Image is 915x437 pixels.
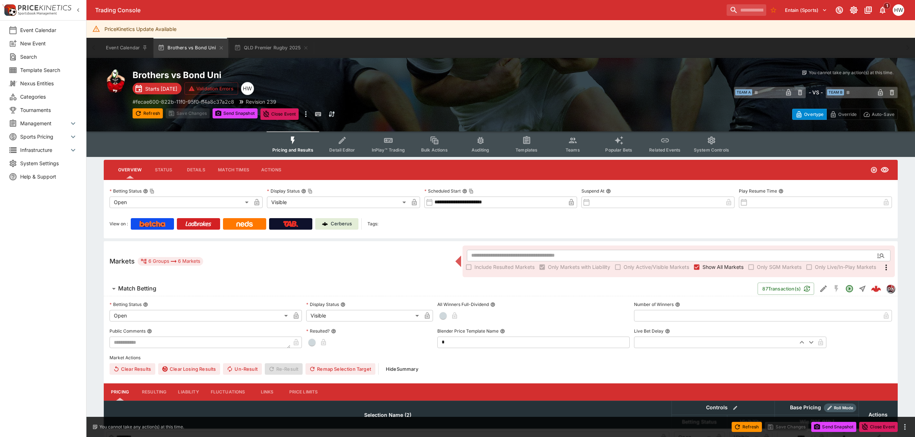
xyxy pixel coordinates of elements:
span: Include Resulted Markets [474,263,535,271]
button: Display StatusCopy To Clipboard [301,189,306,194]
button: Details [180,161,212,179]
button: Send Snapshot [213,108,258,118]
span: Templates [515,147,537,153]
button: Betting StatusCopy To Clipboard [143,189,148,194]
p: Number of Winners [634,301,674,307]
img: Neds [236,221,253,227]
button: Resulting [136,383,172,401]
span: Only Active/Visible Markets [624,263,689,271]
a: 2d977594-e766-42a4-b5eb-13fd8f4f4a5d [869,281,883,296]
img: Ladbrokes [185,221,211,227]
th: Controls [671,401,775,415]
button: Live Bet Delay [665,329,670,334]
span: Re-Result [265,363,303,375]
span: Popular Bets [605,147,632,153]
button: Close Event [260,108,299,120]
span: Template Search [20,66,77,74]
button: Bulk edit [731,403,740,413]
button: Links [251,383,284,401]
div: Show/hide Price Roll mode configuration. [824,404,856,412]
button: Overview [112,161,147,179]
p: You cannot take any action(s) at this time. [99,424,184,430]
span: Roll Mode [831,405,856,411]
button: more [901,423,909,431]
span: Nexus Entities [20,80,77,87]
button: Refresh [732,422,762,432]
svg: Visible [880,166,889,174]
button: Copy To Clipboard [149,189,155,194]
img: pricekinetics [887,285,894,293]
button: Copy To Clipboard [308,189,313,194]
button: Close Event [859,422,898,432]
div: Harry Walker [241,82,254,95]
h6: - VS - [809,89,823,96]
button: Auto-Save [860,109,898,120]
span: Search [20,53,77,60]
span: System Controls [694,147,729,153]
p: Overtype [804,111,824,118]
span: New Event [20,40,77,47]
span: InPlay™ Trading [372,147,405,153]
button: Brothers vs Bond Uni [153,38,228,58]
div: PriceKinetics Update Available [104,22,177,36]
button: Pricing [104,383,136,401]
button: Blender Price Template Name [500,329,505,334]
input: search [727,4,766,16]
button: Liability [172,383,205,401]
div: Open [110,197,251,208]
button: Open [843,282,856,295]
p: Resulted? [306,328,330,334]
span: Detail Editor [329,147,355,153]
button: Open [874,249,887,262]
button: Refresh [133,108,163,118]
button: Event Calendar [102,38,152,58]
button: No Bookmarks [768,4,779,16]
button: Documentation [862,4,875,17]
div: 2d977594-e766-42a4-b5eb-13fd8f4f4a5d [871,284,881,294]
button: Actions [255,161,287,179]
p: Display Status [306,301,339,307]
img: logo-cerberus--red.svg [871,284,881,294]
span: Bulk Actions [421,147,448,153]
button: Number of Winners [675,302,680,307]
label: Tags: [367,218,378,230]
h5: Markets [110,257,135,265]
svg: Open [845,284,854,293]
img: PriceKinetics [18,5,71,10]
span: System Settings [20,159,77,167]
div: Visible [267,197,409,208]
div: Trading Console [95,6,724,14]
p: All Winners Full-Dividend [437,301,489,307]
svg: Open [870,166,878,174]
img: TabNZ [283,221,298,227]
div: Base Pricing [787,403,824,412]
button: Scheduled StartCopy To Clipboard [462,189,467,194]
p: Scheduled Start [424,188,461,194]
p: Live Bet Delay [634,328,664,334]
label: View on : [110,218,128,230]
span: Team B [827,89,844,95]
div: Visible [306,310,421,321]
button: Connected to PK [833,4,846,17]
button: 87Transaction(s) [758,283,814,295]
svg: More [882,263,891,272]
button: All Winners Full-Dividend [490,302,495,307]
p: Betting Status [110,188,142,194]
img: rugby_union.png [104,69,127,93]
p: Play Resume Time [739,188,777,194]
p: Blender Price Template Name [437,328,499,334]
span: Selection Name (2) [356,411,419,419]
img: PriceKinetics Logo [2,3,17,17]
span: 1 [883,2,891,9]
h2: Copy To Clipboard [133,69,515,81]
span: Help & Support [20,173,77,180]
th: Actions [858,401,897,428]
button: Public Comments [147,329,152,334]
span: Categories [20,93,77,100]
button: Play Resume Time [778,189,784,194]
p: Cerberus [331,220,352,227]
button: more [302,108,310,120]
button: QLD Premier Rugby 2025 [230,38,313,58]
button: Copy To Clipboard [469,189,474,194]
button: Remap Selection Target [305,363,375,375]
